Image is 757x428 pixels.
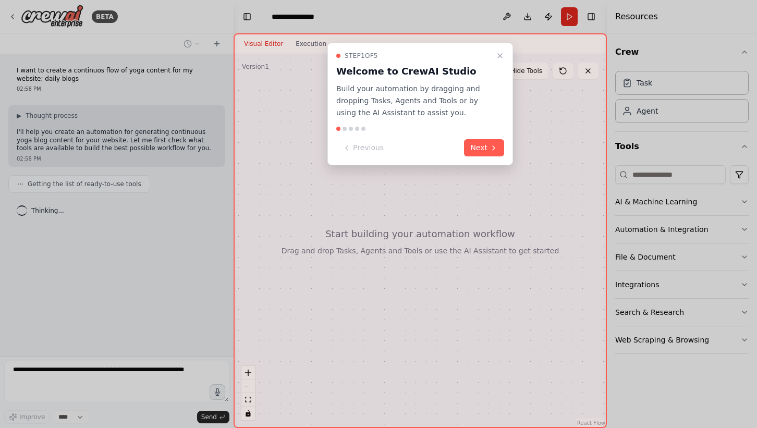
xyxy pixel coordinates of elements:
button: Close walkthrough [494,50,506,62]
h3: Welcome to CrewAI Studio [336,64,492,79]
button: Next [464,139,504,156]
span: Step 1 of 5 [345,52,378,60]
button: Hide left sidebar [240,9,254,24]
button: Previous [336,139,390,156]
p: Build your automation by dragging and dropping Tasks, Agents and Tools or by using the AI Assista... [336,83,492,118]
